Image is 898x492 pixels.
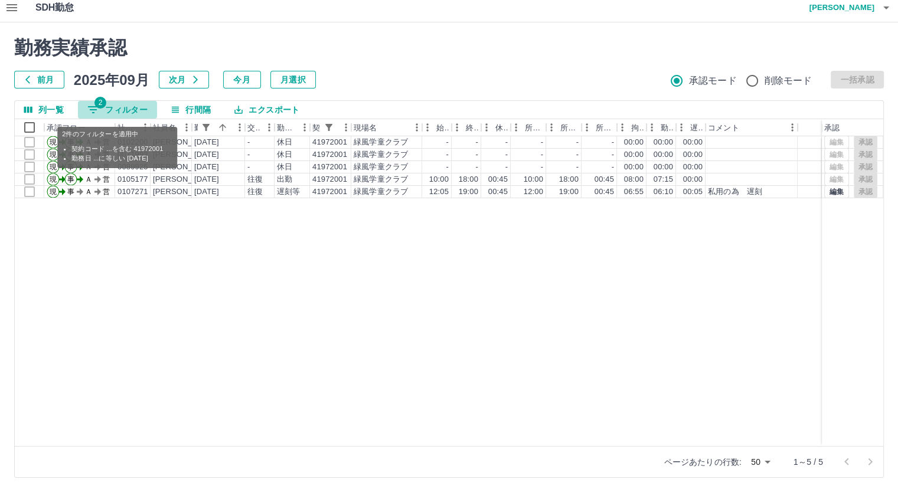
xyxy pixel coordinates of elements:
div: 00:00 [683,162,703,173]
div: - [247,149,250,160]
div: [DATE] [194,137,219,148]
div: 休日 [277,162,292,173]
div: 遅刻等 [690,119,703,136]
p: 1～5 / 5 [793,456,823,468]
text: 営 [103,188,110,196]
div: [DATE] [194,174,219,185]
div: コメント [708,119,739,136]
div: 緑風学童クラブ [354,186,408,198]
div: 19:00 [559,186,579,198]
button: エクスポート [225,101,309,119]
div: - [247,137,250,148]
div: 0105177 [117,174,148,185]
div: 18:00 [559,174,579,185]
div: 始業 [436,119,449,136]
div: 00:00 [624,149,644,160]
div: コメント [706,119,798,136]
div: - [505,162,508,173]
div: - [576,149,579,160]
div: 06:10 [654,186,673,198]
text: 営 [103,175,110,183]
button: フィルター表示 [78,101,157,119]
text: 事 [67,188,74,196]
div: - [476,137,478,148]
button: 前月 [14,71,64,88]
div: 緑風学童クラブ [354,174,408,185]
div: 41972001 [312,174,347,185]
div: 2件のフィルターを適用中 [62,129,172,163]
div: 緑風学童クラブ [354,137,408,148]
div: 00:00 [624,162,644,173]
button: 今月 [223,71,261,88]
div: 00:00 [654,162,673,173]
div: 50 [746,454,775,471]
div: - [612,162,614,173]
div: 承認 [822,119,883,136]
div: 00:45 [488,186,508,198]
div: 終業 [452,119,481,136]
div: [DATE] [194,149,219,160]
div: 0107271 [117,186,148,198]
button: 月選択 [270,71,316,88]
div: 交通費 [245,119,275,136]
div: 社員名 [151,119,192,136]
div: [DATE] [194,162,219,173]
text: 現 [50,150,57,159]
div: 勤務 [661,119,674,136]
div: 所定休憩 [582,119,617,136]
li: 契約コード ...を含む 41972001 [71,144,163,154]
div: - [576,137,579,148]
div: [PERSON_NAME] [153,162,217,173]
div: 所定休憩 [596,119,615,136]
div: 所定開始 [525,119,544,136]
h5: 2025年09月 [74,71,149,88]
div: [PERSON_NAME] [153,174,217,185]
button: メニュー [260,119,278,136]
div: 緑風学童クラブ [354,162,408,173]
div: 休日 [277,149,292,160]
button: ソート [214,119,231,136]
div: - [541,137,543,148]
div: 41972001 [312,137,347,148]
p: ページあたりの行数: [664,456,742,468]
div: 07:15 [654,174,673,185]
div: 拘束 [617,119,646,136]
div: 終業 [466,119,479,136]
div: 1件のフィルターを適用中 [198,119,214,136]
div: 08:00 [624,174,644,185]
h2: 勤務実績承認 [14,37,884,59]
div: 00:00 [654,137,673,148]
div: - [476,149,478,160]
div: 06:55 [624,186,644,198]
text: Ａ [85,188,92,196]
li: 勤務日 ...に等しい [DATE] [71,153,163,163]
div: - [576,162,579,173]
text: 事 [67,175,74,183]
div: 始業 [422,119,452,136]
div: 遅刻等 [277,186,300,198]
div: - [612,137,614,148]
button: メニュー [337,119,355,136]
div: 現場名 [354,119,377,136]
div: 遅刻等 [676,119,706,136]
div: - [247,162,250,173]
div: 休日 [277,137,292,148]
div: [PERSON_NAME] [153,149,217,160]
div: 10:00 [429,174,449,185]
div: 勤務日 [192,119,245,136]
text: 現 [50,188,57,196]
div: - [541,149,543,160]
span: 承認モード [689,74,737,88]
button: 行間隔 [162,101,220,119]
text: Ａ [85,175,92,183]
div: 00:00 [683,137,703,148]
button: 列選択 [15,101,73,119]
div: 12:00 [524,186,543,198]
div: 41972001 [312,149,347,160]
button: メニュー [296,119,314,136]
div: - [476,162,478,173]
div: 勤務区分 [277,119,296,136]
div: 契約コード [310,119,351,136]
div: 所定開始 [511,119,546,136]
text: 現 [50,138,57,146]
